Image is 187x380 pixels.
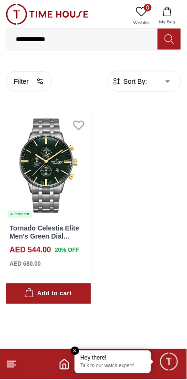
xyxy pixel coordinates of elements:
[130,19,154,26] span: Wishlist
[8,211,32,219] div: 4 items left
[130,4,154,28] a: 0Wishlist
[10,225,79,256] a: Tornado Celestia Elite Men's Green Dial Chronograph Watch - T6102-SBSH
[59,359,70,370] a: Home
[10,245,51,256] h4: AED 544.00
[10,260,41,269] div: AED 680.00
[71,347,80,356] em: Close tooltip
[25,289,72,300] div: Add to cart
[6,4,89,25] img: ...
[156,18,179,25] span: My Bag
[6,71,52,91] button: Filter
[6,113,91,219] a: Tornado Celestia Elite Men's Green Dial Chronograph Watch - T6102-SBSH4 items left
[6,284,91,304] button: Add to cart
[122,77,147,86] span: Sort By:
[81,355,145,362] div: Hey there!
[81,363,145,370] p: Talk to our watch expert!
[159,352,180,373] div: Chat Widget
[55,246,79,255] span: 20 % OFF
[144,4,152,11] span: 0
[112,77,147,86] button: Sort By:
[154,4,181,28] button: My Bag
[6,113,91,219] img: Tornado Celestia Elite Men's Green Dial Chronograph Watch - T6102-SBSH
